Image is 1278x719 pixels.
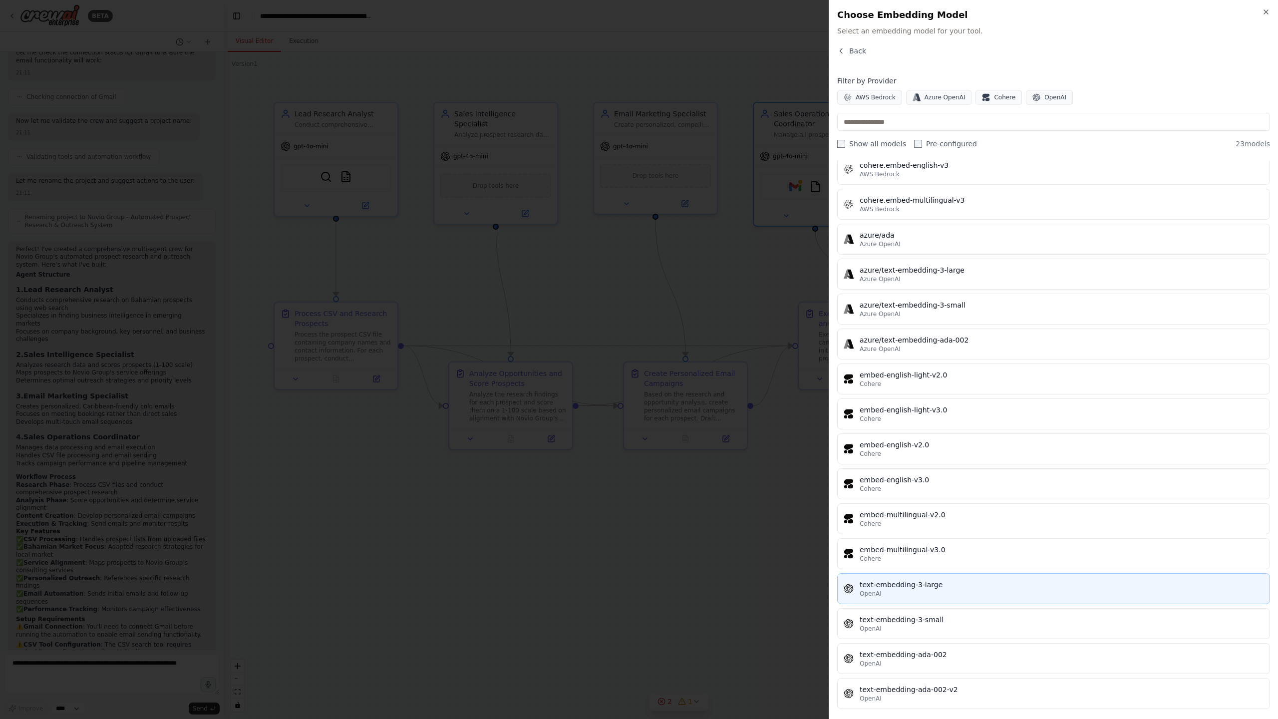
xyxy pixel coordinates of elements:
div: text-embedding-ada-002-v2 [860,685,1264,695]
button: text-embedding-ada-002OpenAI [837,643,1270,674]
span: Cohere [860,485,881,493]
button: Back [837,46,866,56]
div: embed-multilingual-v3.0 [860,545,1264,555]
span: OpenAI [860,660,882,668]
span: Cohere [860,520,881,528]
button: cohere.embed-english-v3AWS Bedrock [837,154,1270,185]
button: embed-multilingual-v3.0Cohere [837,538,1270,569]
button: OpenAI [1026,90,1073,105]
div: embed-english-v3.0 [860,475,1264,485]
h4: Filter by Provider [837,76,1270,86]
button: embed-english-light-v2.0Cohere [837,363,1270,394]
button: azure/adaAzure OpenAI [837,224,1270,255]
span: AWS Bedrock [860,205,900,213]
span: 23 models [1236,139,1270,149]
span: Azure OpenAI [925,93,965,101]
div: text-embedding-3-large [860,580,1264,590]
label: Show all models [837,139,906,149]
span: Azure OpenAI [860,240,901,248]
span: Cohere [860,415,881,423]
button: embed-english-v3.0Cohere [837,468,1270,499]
button: text-embedding-3-largeOpenAI [837,573,1270,604]
h2: Choose Embedding Model [837,8,1270,22]
div: azure/ada [860,230,1264,240]
div: azure/text-embedding-3-small [860,300,1264,310]
span: OpenAI [860,695,882,703]
span: OpenAI [860,625,882,633]
div: embed-english-light-v2.0 [860,370,1264,380]
label: Pre-configured [914,139,977,149]
input: Pre-configured [914,140,922,148]
div: text-embedding-3-small [860,615,1264,625]
span: Cohere [994,93,1015,101]
button: embed-multilingual-v2.0Cohere [837,503,1270,534]
span: Azure OpenAI [860,345,901,353]
button: text-embedding-3-smallOpenAI [837,608,1270,639]
button: AWS Bedrock [837,90,902,105]
div: azure/text-embedding-3-large [860,265,1264,275]
span: Cohere [860,380,881,388]
span: OpenAI [860,590,882,598]
button: azure/text-embedding-3-smallAzure OpenAI [837,294,1270,325]
span: Select an embedding model for your tool. [837,26,1270,36]
div: embed-english-v2.0 [860,440,1264,450]
span: OpenAI [1044,93,1066,101]
span: AWS Bedrock [860,170,900,178]
span: AWS Bedrock [856,93,896,101]
span: Azure OpenAI [860,275,901,283]
div: cohere.embed-english-v3 [860,160,1264,170]
input: Show all models [837,140,845,148]
button: azure/text-embedding-3-largeAzure OpenAI [837,259,1270,290]
button: embed-english-v2.0Cohere [837,433,1270,464]
button: Azure OpenAI [906,90,972,105]
span: Azure OpenAI [860,310,901,318]
div: embed-english-light-v3.0 [860,405,1264,415]
div: text-embedding-ada-002 [860,650,1264,660]
span: Cohere [860,555,881,563]
div: embed-multilingual-v2.0 [860,510,1264,520]
button: text-embedding-ada-002-v2OpenAI [837,678,1270,709]
span: Back [849,46,866,56]
button: embed-english-light-v3.0Cohere [837,398,1270,429]
div: azure/text-embedding-ada-002 [860,335,1264,345]
button: Cohere [975,90,1022,105]
button: azure/text-embedding-ada-002Azure OpenAI [837,329,1270,359]
span: Cohere [860,450,881,458]
button: cohere.embed-multilingual-v3AWS Bedrock [837,189,1270,220]
div: cohere.embed-multilingual-v3 [860,195,1264,205]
